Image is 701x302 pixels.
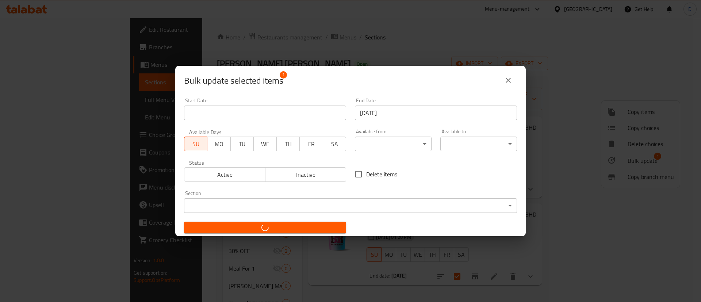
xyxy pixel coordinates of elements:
[326,139,343,149] span: SA
[184,198,517,213] div: ​
[184,167,265,182] button: Active
[299,137,323,151] button: FR
[366,170,397,179] span: Delete items
[184,137,207,151] button: SU
[280,139,297,149] span: TH
[499,72,517,89] button: close
[230,137,254,151] button: TU
[276,137,300,151] button: TH
[210,139,227,149] span: MO
[265,167,346,182] button: Inactive
[253,137,277,151] button: WE
[187,139,204,149] span: SU
[184,75,283,87] span: Selected items count
[268,169,344,180] span: Inactive
[303,139,320,149] span: FR
[355,137,432,151] div: ​
[257,139,274,149] span: WE
[440,137,517,151] div: ​
[234,139,251,149] span: TU
[323,137,346,151] button: SA
[207,137,230,151] button: MO
[280,71,287,79] span: 1
[187,169,263,180] span: Active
